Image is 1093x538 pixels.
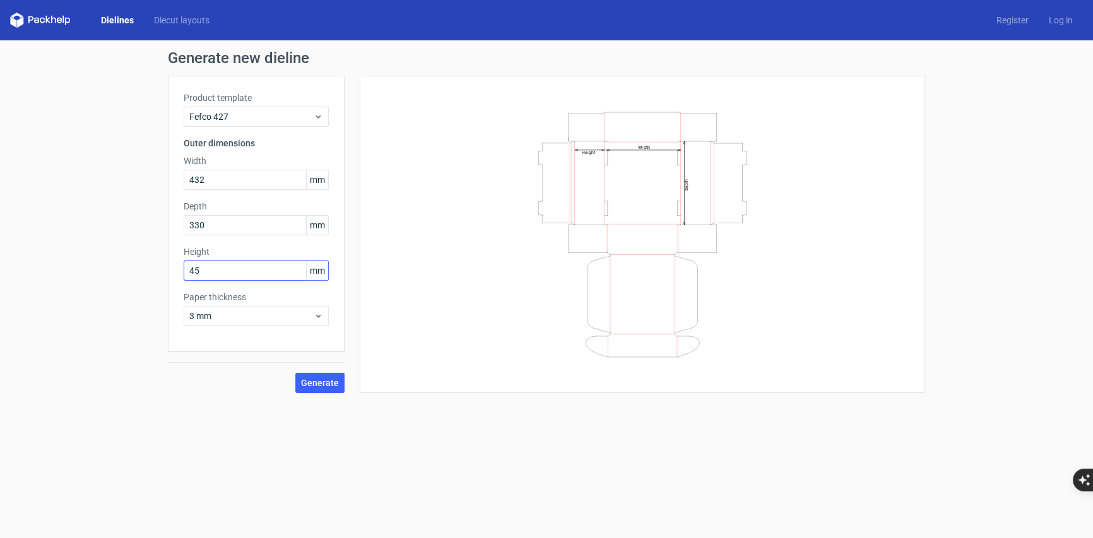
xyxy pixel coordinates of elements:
[91,14,144,26] a: Dielines
[638,144,650,149] text: Width
[189,310,314,322] span: 3 mm
[986,14,1039,26] a: Register
[306,261,328,280] span: mm
[144,14,220,26] a: Diecut layouts
[168,50,925,66] h1: Generate new dieline
[306,170,328,189] span: mm
[306,216,328,235] span: mm
[184,291,329,303] label: Paper thickness
[1039,14,1083,26] a: Log in
[189,110,314,123] span: Fefco 427
[184,91,329,104] label: Product template
[184,200,329,213] label: Depth
[684,178,689,190] text: Depth
[184,137,329,149] h3: Outer dimensions
[295,373,345,393] button: Generate
[301,378,339,387] span: Generate
[184,245,329,258] label: Height
[581,149,594,155] text: Height
[184,155,329,167] label: Width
